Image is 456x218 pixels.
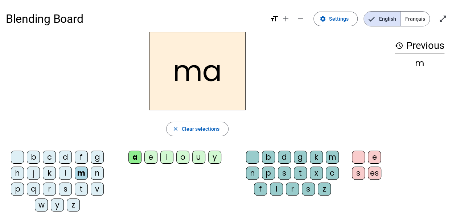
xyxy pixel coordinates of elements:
[27,167,40,180] div: j
[192,151,205,164] div: u
[401,12,430,26] span: Français
[11,183,24,196] div: p
[51,198,64,211] div: y
[262,167,275,180] div: p
[27,183,40,196] div: q
[329,14,349,23] span: Settings
[176,151,189,164] div: o
[313,12,358,26] button: Settings
[27,151,40,164] div: b
[182,125,220,133] span: Clear selections
[294,151,307,164] div: g
[11,167,24,180] div: h
[270,14,279,23] mat-icon: format_size
[286,183,299,196] div: r
[262,151,275,164] div: b
[67,198,80,211] div: z
[6,7,264,30] h1: Blending Board
[75,183,88,196] div: t
[172,126,179,132] mat-icon: close
[352,167,365,180] div: s
[282,14,290,23] mat-icon: add
[395,38,444,54] h3: Previous
[75,151,88,164] div: f
[208,151,221,164] div: y
[294,167,307,180] div: t
[43,167,56,180] div: k
[364,12,400,26] span: English
[160,151,173,164] div: i
[59,151,72,164] div: d
[59,167,72,180] div: l
[368,151,381,164] div: e
[43,183,56,196] div: r
[279,12,293,26] button: Increase font size
[59,183,72,196] div: s
[326,151,339,164] div: m
[310,167,323,180] div: x
[75,167,88,180] div: m
[318,183,331,196] div: z
[144,151,157,164] div: e
[436,12,450,26] button: Enter full screen
[296,14,305,23] mat-icon: remove
[91,151,104,164] div: g
[320,16,326,22] mat-icon: settings
[91,183,104,196] div: v
[278,167,291,180] div: s
[166,122,229,136] button: Clear selections
[91,167,104,180] div: n
[43,151,56,164] div: c
[254,183,267,196] div: f
[326,167,339,180] div: c
[35,198,48,211] div: w
[363,11,430,26] mat-button-toggle-group: Language selection
[310,151,323,164] div: k
[368,167,381,180] div: es
[246,167,259,180] div: n
[278,151,291,164] div: d
[439,14,447,23] mat-icon: open_in_full
[270,183,283,196] div: l
[293,12,308,26] button: Decrease font size
[395,41,403,50] mat-icon: history
[149,32,246,110] h2: ma
[128,151,141,164] div: a
[395,59,444,68] div: m
[302,183,315,196] div: s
